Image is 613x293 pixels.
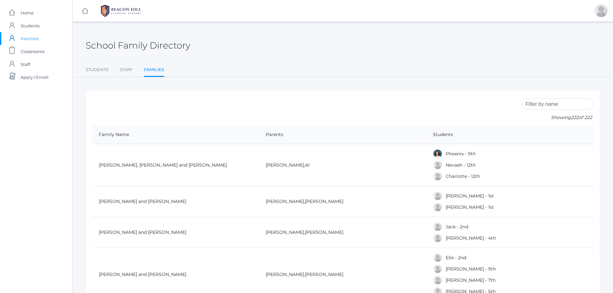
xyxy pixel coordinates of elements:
[21,32,39,45] span: Families
[522,114,593,121] p: Showing of 222
[305,198,343,204] a: [PERSON_NAME]
[446,151,476,157] a: Phoenix - 9th
[446,266,496,272] a: [PERSON_NAME] - 9th
[446,277,496,283] a: [PERSON_NAME] - 7th
[99,198,186,204] a: [PERSON_NAME] and [PERSON_NAME]
[144,63,164,77] a: Families
[99,162,227,168] a: [PERSON_NAME], [PERSON_NAME] and [PERSON_NAME]
[99,271,186,277] a: [PERSON_NAME] and [PERSON_NAME]
[99,229,186,235] a: [PERSON_NAME] and [PERSON_NAME]
[446,173,480,179] a: Charlotte - 12th
[433,202,442,212] div: Grayson Abrea
[259,186,426,217] td: ,
[120,63,133,76] a: Staff
[97,3,145,19] img: BHCALogos-05-308ed15e86a5a0abce9b8dd61676a3503ac9727e845dece92d48e8588c001991.png
[433,253,442,262] div: Elle Albanese
[571,114,579,120] span: 222
[446,204,494,210] a: [PERSON_NAME] - 1st
[522,98,593,110] input: Filter by name
[433,233,442,243] div: Amelia Adams
[595,4,608,17] div: Andrea Oceguera
[433,275,442,285] div: Cole Albanese
[259,144,426,186] td: ,
[433,160,442,170] div: Nevaeh Abdulla
[446,255,466,261] a: Elle - 2nd
[266,162,304,168] a: [PERSON_NAME]
[259,125,426,144] th: Parents
[259,217,426,248] td: ,
[433,222,442,232] div: Jack Adams
[92,125,259,144] th: Family Name
[446,235,496,241] a: [PERSON_NAME] - 4th
[433,149,442,159] div: Phoenix Abdulla
[21,6,34,19] span: Home
[433,191,442,201] div: Dominic Abrea
[446,224,468,230] a: Jack - 2nd
[21,19,40,32] span: Students
[305,162,310,168] a: Al
[446,193,494,199] a: [PERSON_NAME] - 1st
[305,271,343,277] a: [PERSON_NAME]
[86,63,108,76] a: Students
[21,45,44,58] span: Classrooms
[426,125,593,144] th: Students
[266,271,304,277] a: [PERSON_NAME]
[433,171,442,181] div: Charlotte Abdulla
[433,264,442,274] div: Logan Albanese
[305,229,343,235] a: [PERSON_NAME]
[266,198,304,204] a: [PERSON_NAME]
[21,58,30,71] span: Staff
[21,71,49,84] span: Apply / Enroll
[86,41,190,50] h2: School Family Directory
[446,162,476,168] a: Nevaeh - 12th
[266,229,304,235] a: [PERSON_NAME]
